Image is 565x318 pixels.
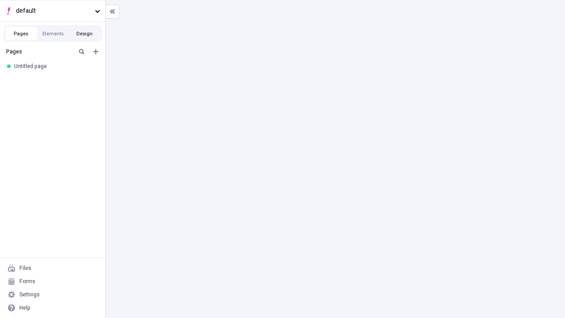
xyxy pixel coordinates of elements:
[37,27,69,40] button: Elements
[19,278,35,285] div: Forms
[69,27,101,40] button: Design
[14,63,95,70] div: Untitled page
[16,6,91,16] span: default
[90,46,101,57] button: Add new
[6,48,73,55] div: Pages
[19,304,30,311] div: Help
[5,27,37,40] button: Pages
[19,291,40,298] div: Settings
[19,265,31,272] div: Files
